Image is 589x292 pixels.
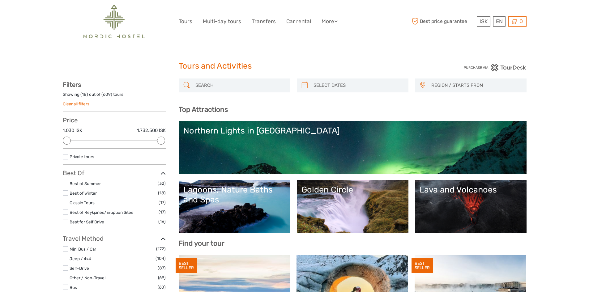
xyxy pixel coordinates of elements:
div: Northern Lights in [GEOGRAPHIC_DATA] [183,126,522,136]
a: Best of Summer [70,181,101,186]
a: Best for Self Drive [70,219,104,224]
label: 1.732.500 ISK [137,127,166,134]
a: Classic Tours [70,200,95,205]
span: (87) [158,264,166,272]
input: SEARCH [193,80,287,91]
a: Multi-day tours [203,17,241,26]
a: Bus [70,285,77,290]
a: More [322,17,338,26]
a: Transfers [252,17,276,26]
a: Tours [179,17,192,26]
a: Car rental [286,17,311,26]
div: Lava and Volcanoes [420,185,522,195]
a: Jeep / 4x4 [70,256,91,261]
span: (69) [158,274,166,281]
span: 0 [519,18,524,24]
label: 609 [103,91,111,97]
h3: Best Of [63,169,166,177]
span: (18) [158,189,166,197]
span: Best price guarantee [411,16,475,27]
span: ISK [480,18,488,24]
a: Golden Circle [301,185,404,228]
h3: Travel Method [63,235,166,242]
h1: Tours and Activities [179,61,411,71]
span: (104) [156,255,166,262]
div: BEST SELLER [412,258,433,273]
label: 18 [82,91,87,97]
button: REGION / STARTS FROM [429,80,523,91]
b: Find your tour [179,239,224,248]
a: Lava and Volcanoes [420,185,522,228]
span: (16) [158,218,166,225]
div: BEST SELLER [176,258,197,273]
div: EN [493,16,506,27]
a: Lagoons, Nature Baths and Spas [183,185,286,228]
span: (32) [158,180,166,187]
div: Showing ( ) out of ( ) tours [63,91,166,101]
h3: Price [63,116,166,124]
img: 2454-61f15230-a6bf-4303-aa34-adabcbdb58c5_logo_big.png [83,5,145,38]
span: (17) [159,209,166,216]
span: (60) [158,284,166,291]
b: Top Attractions [179,105,228,114]
a: Clear all filters [63,101,89,106]
div: Lagoons, Nature Baths and Spas [183,185,286,205]
a: Mini Bus / Car [70,247,96,252]
a: Northern Lights in [GEOGRAPHIC_DATA] [183,126,522,169]
a: Best of Reykjanes/Eruption Sites [70,210,133,215]
div: Golden Circle [301,185,404,195]
input: SELECT DATES [311,80,405,91]
a: Best of Winter [70,191,97,196]
a: Private tours [70,154,94,159]
strong: Filters [63,81,81,88]
span: (17) [159,199,166,206]
label: 1.030 ISK [63,127,82,134]
img: PurchaseViaTourDesk.png [463,64,526,71]
a: Other / Non-Travel [70,275,105,280]
a: Self-Drive [70,266,89,271]
span: (172) [156,245,166,252]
